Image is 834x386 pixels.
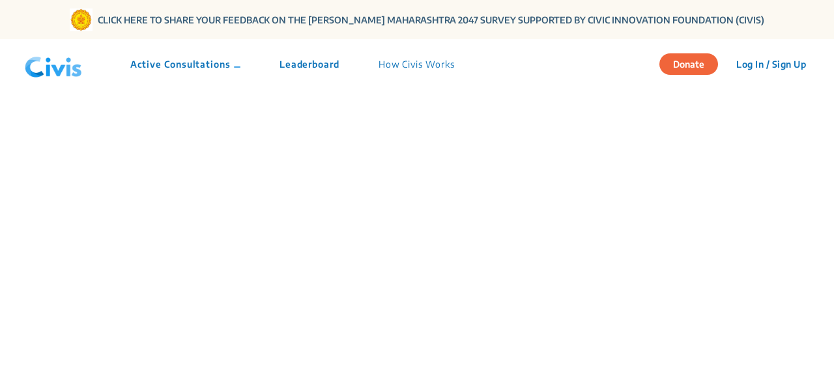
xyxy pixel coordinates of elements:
img: Gom Logo [70,8,93,31]
p: Leaderboard [280,57,339,71]
a: Donate [659,57,728,70]
button: Donate [659,53,718,75]
img: navlogo.png [20,45,87,84]
p: How Civis Works [379,57,455,71]
a: CLICK HERE TO SHARE YOUR FEEDBACK ON THE [PERSON_NAME] MAHARASHTRA 2047 SURVEY SUPPORTED BY CIVIC... [98,13,764,27]
button: Log In / Sign Up [728,54,814,74]
p: Active Consultations [130,57,240,71]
